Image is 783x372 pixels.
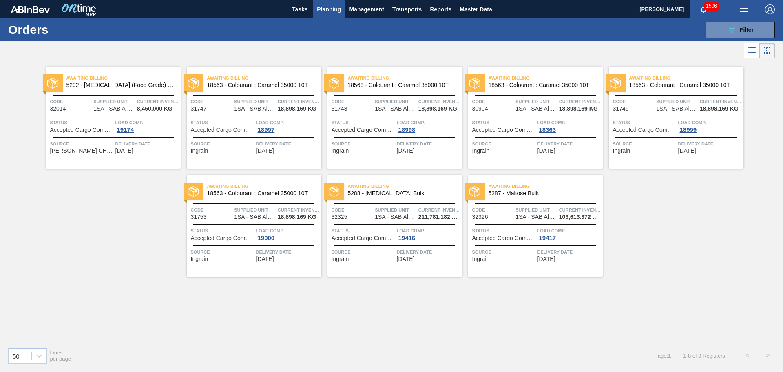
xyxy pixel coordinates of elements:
span: Delivery Date [537,248,601,256]
span: Reports [430,4,451,14]
span: Status [332,118,395,127]
span: Source [191,248,254,256]
span: Ingrain [472,256,490,262]
button: > [758,345,778,366]
span: 18,898.169 KG [418,106,457,112]
button: < [737,345,758,366]
span: Supplied Unit [375,206,416,214]
span: 8,450.000 KG [137,106,173,112]
span: Current inventory [278,206,319,214]
span: Current inventory [418,98,460,106]
span: Load Comp. [397,227,460,235]
span: 18,898.169 KG [278,214,316,220]
span: 31747 [191,106,207,112]
span: 1SA - SAB Alrode Brewery [656,106,697,112]
span: 10/18/2025 [256,256,274,262]
span: Accepted Cargo Composition [332,235,395,241]
span: 5287 - Maltose Bulk [489,190,596,196]
img: userActions [739,4,749,14]
img: status [329,78,339,89]
span: Accepted Cargo Composition [50,127,113,133]
span: Ingrain [332,148,349,154]
span: Code [50,98,92,106]
img: status [469,78,480,89]
a: Load Comp.19416 [397,227,460,241]
a: statusAwaiting Billing5288 - [MEDICAL_DATA] BulkCode32325Supplied Unit1SA - SAB Alrode BreweryCur... [321,175,462,277]
span: 1SA - SAB Alrode Brewery [375,106,416,112]
span: Awaiting Billing [629,74,743,82]
span: Accepted Cargo Composition [472,127,535,133]
img: TNhmsLtSVTkK8tSr43FrP2fwEKptu5GPRR3wAAAABJRU5ErkJggg== [11,6,50,13]
span: Supplied Unit [515,98,557,106]
img: Logout [765,4,775,14]
span: Delivery Date [678,140,741,148]
span: Source [191,140,254,148]
span: Code [332,98,373,106]
span: Accepted Cargo Composition [332,127,395,133]
span: Status [191,118,254,127]
span: 31753 [191,214,207,220]
span: Current inventory [559,98,601,106]
div: 19174 [115,127,136,133]
span: Delivery Date [256,140,319,148]
span: Management [349,4,384,14]
div: 19417 [537,235,558,241]
span: Delivery Date [115,140,179,148]
span: Code [332,206,373,214]
a: Load Comp.18998 [397,118,460,133]
span: Ingrain [191,148,208,154]
span: Status [613,118,676,127]
span: 10/11/2025 [678,148,696,154]
a: Load Comp.18363 [537,118,601,133]
span: 1SA - SAB Alrode Brewery [375,214,416,220]
span: Current inventory [700,98,741,106]
span: 18563 - Colourant : Caramel 35000 10T [348,82,456,88]
div: List Vision [744,43,759,58]
img: status [47,78,58,89]
div: Card Vision [759,43,775,58]
span: Code [472,98,514,106]
span: Status [332,227,395,235]
span: 10/31/2025 [537,256,555,262]
span: 211,781.182 KG [418,214,460,220]
span: Ingrain [613,148,630,154]
span: 30904 [472,106,488,112]
span: Accepted Cargo Composition [472,235,535,241]
span: 10/11/2025 [537,148,555,154]
a: Load Comp.19417 [537,227,601,241]
a: statusAwaiting Billing18563 - Colourant : Caramel 35000 10TCode31748Supplied Unit1SA - SAB Alrode... [321,67,462,169]
span: Delivery Date [537,140,601,148]
span: Code [191,206,232,214]
img: status [469,186,480,197]
span: Supplied Unit [234,206,276,214]
span: Current inventory [559,206,601,214]
span: 1 - 8 of 8 Registers [683,353,725,359]
span: Code [472,206,514,214]
span: 1SA - SAB Alrode Brewery [515,214,556,220]
div: 19000 [256,235,276,241]
span: Load Comp. [256,118,319,127]
span: Supplied Unit [93,98,135,106]
a: statusAwaiting Billing18563 - Colourant : Caramel 35000 10TCode30904Supplied Unit1SA - SAB Alrode... [462,67,603,169]
span: Awaiting Billing [66,74,181,82]
span: Page : 1 [654,353,671,359]
span: Status [472,118,535,127]
span: 18563 - Colourant : Caramel 35000 10T [489,82,596,88]
a: Load Comp.19174 [115,118,179,133]
span: Lines per page [50,350,71,362]
img: status [188,186,199,197]
span: Load Comp. [256,227,319,235]
span: Awaiting Billing [348,182,462,190]
span: 32326 [472,214,488,220]
button: Filter [706,22,775,38]
span: 31748 [332,106,347,112]
span: 1SA - SAB Alrode Brewery [515,106,556,112]
a: statusAwaiting Billing5292 - [MEDICAL_DATA] (Food Grade) flakesCode32014Supplied Unit1SA - SAB Al... [40,67,181,169]
span: Supplied Unit [656,98,698,106]
span: Awaiting Billing [207,182,321,190]
div: 18997 [256,127,276,133]
span: Awaiting Billing [489,74,603,82]
span: Supplied Unit [515,206,557,214]
span: 1506 [704,2,719,11]
span: Ingrain [472,148,490,154]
